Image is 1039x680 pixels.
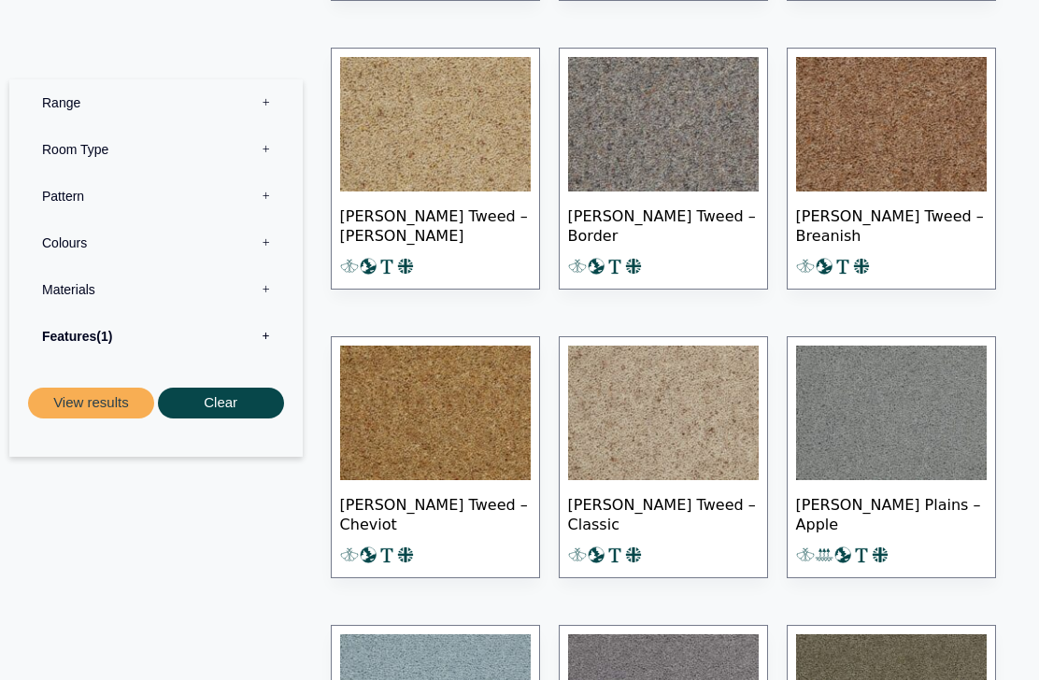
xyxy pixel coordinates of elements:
img: Tomkinson Plains - Apple [796,346,987,480]
a: [PERSON_NAME] Tweed – Cheviot [331,336,540,578]
a: [PERSON_NAME] Plains – Apple [787,336,996,578]
label: Pattern [23,173,289,220]
label: Materials [23,266,289,313]
span: [PERSON_NAME] Tweed – Border [568,191,759,257]
span: [PERSON_NAME] Tweed – Cheviot [340,480,531,545]
button: Clear [158,388,284,418]
span: [PERSON_NAME] Tweed – [PERSON_NAME] [340,191,531,257]
img: Tomkinson Tweed - Barley Corn [340,57,531,191]
img: Tomkinson Tweed Breamish [796,57,987,191]
span: [PERSON_NAME] Tweed – Breanish [796,191,987,257]
label: Room Type [23,126,289,173]
span: 1 [96,329,112,344]
a: [PERSON_NAME] Tweed – Classic [559,336,768,578]
button: View results [28,388,154,418]
a: [PERSON_NAME] Tweed – Breanish [787,48,996,290]
img: Tomkinson Tweed - Cheviot [340,346,531,480]
label: Colours [23,220,289,266]
span: [PERSON_NAME] Plains – Apple [796,480,987,545]
img: Tomkinson Tweed Classic [568,346,759,480]
span: [PERSON_NAME] Tweed – Classic [568,480,759,545]
label: Range [23,79,289,126]
label: Features [23,313,289,360]
a: [PERSON_NAME] Tweed – Border [559,48,768,290]
a: [PERSON_NAME] Tweed – [PERSON_NAME] [331,48,540,290]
